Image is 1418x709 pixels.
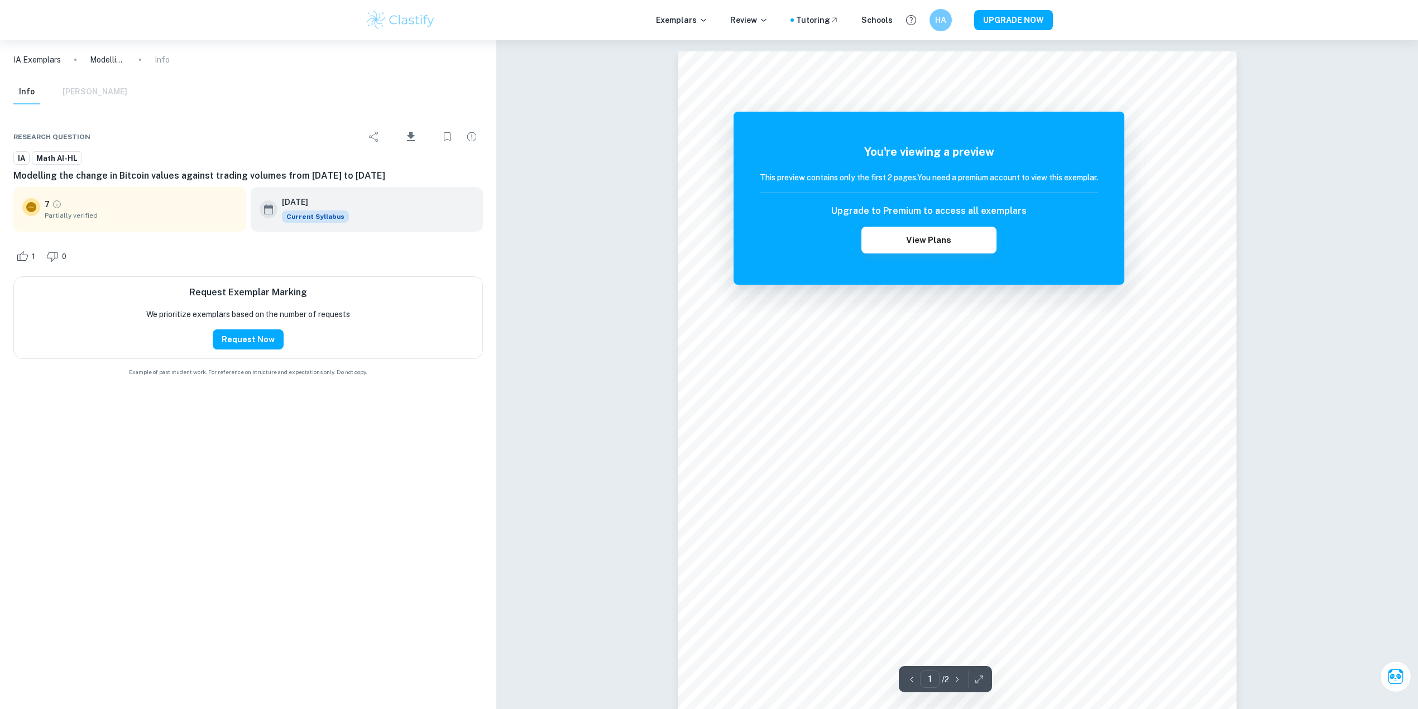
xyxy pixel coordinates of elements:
span: Example of past student work. For reference on structure and expectations only. Do not copy. [13,368,483,376]
span: IA [14,153,29,164]
h6: HA [935,14,947,26]
span: 0 [56,251,73,262]
a: Schools [861,14,893,26]
button: Info [13,80,40,104]
a: Grade partially verified [52,199,62,209]
span: Math AI-HL [32,153,82,164]
h6: Modelling the change in Bitcoin values against trading volumes from [DATE] to [DATE] [13,169,483,183]
p: Review [730,14,768,26]
button: Request Now [213,329,284,349]
p: / 2 [942,673,949,686]
h6: [DATE] [282,196,340,208]
p: Info [155,54,170,66]
a: Math AI-HL [32,151,82,165]
h6: This preview contains only the first 2 pages. You need a premium account to view this exemplar. [760,171,1098,184]
img: Clastify logo [365,9,436,31]
div: This exemplar is based on the current syllabus. Feel free to refer to it for inspiration/ideas wh... [282,210,349,223]
div: Bookmark [436,126,458,148]
h6: Upgrade to Premium to access all exemplars [831,204,1027,218]
span: 1 [26,251,41,262]
button: View Plans [861,227,997,253]
p: 7 [45,198,50,210]
p: We prioritize exemplars based on the number of requests [146,308,350,320]
span: Research question [13,132,90,142]
span: Current Syllabus [282,210,349,223]
button: HA [930,9,952,31]
a: IA Exemplars [13,54,61,66]
div: Download [387,122,434,151]
div: Share [363,126,385,148]
h6: Request Exemplar Marking [189,286,307,299]
a: IA [13,151,30,165]
button: Help and Feedback [902,11,921,30]
div: Dislike [44,247,73,265]
button: Ask Clai [1380,661,1411,692]
span: Partially verified [45,210,237,221]
button: UPGRADE NOW [974,10,1053,30]
a: Tutoring [796,14,839,26]
p: Exemplars [656,14,708,26]
h5: You're viewing a preview [760,143,1098,160]
div: Report issue [461,126,483,148]
div: Like [13,247,41,265]
p: Modelling the change in Bitcoin values against trading volumes from [DATE] to [DATE] [90,54,126,66]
